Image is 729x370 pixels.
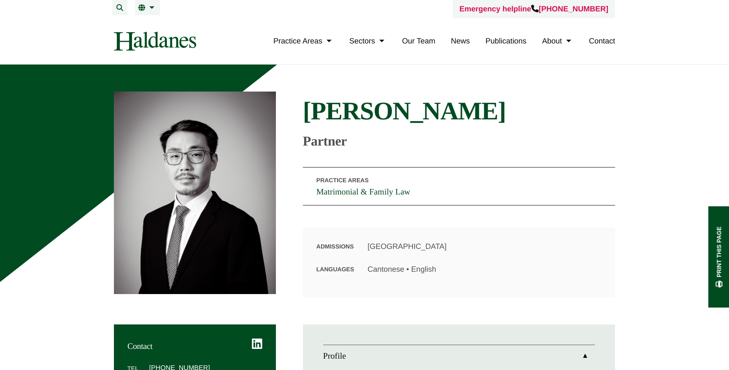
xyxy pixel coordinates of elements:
a: Practice Areas [267,36,329,46]
a: News [447,36,466,46]
h2: Contact [127,341,262,351]
p: Partner [303,133,615,149]
a: Matrimonial & Family Law [316,186,408,197]
a: Sectors [345,36,383,46]
dd: Cantonese • English [366,264,602,275]
img: Logo of Haldanes [114,32,196,51]
h1: [PERSON_NAME] [303,96,615,126]
dd: [GEOGRAPHIC_DATA] [366,241,602,252]
dt: Languages [316,264,352,275]
a: Contact [587,36,615,46]
a: Our Team [399,36,431,46]
dt: Admissions [316,241,352,264]
a: Publications [481,36,524,46]
a: EN [138,4,157,11]
a: Emergency helpline[PHONE_NUMBER] [463,4,608,14]
span: Practice Areas [316,177,366,184]
a: Profile [323,345,595,367]
a: About [540,36,572,46]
